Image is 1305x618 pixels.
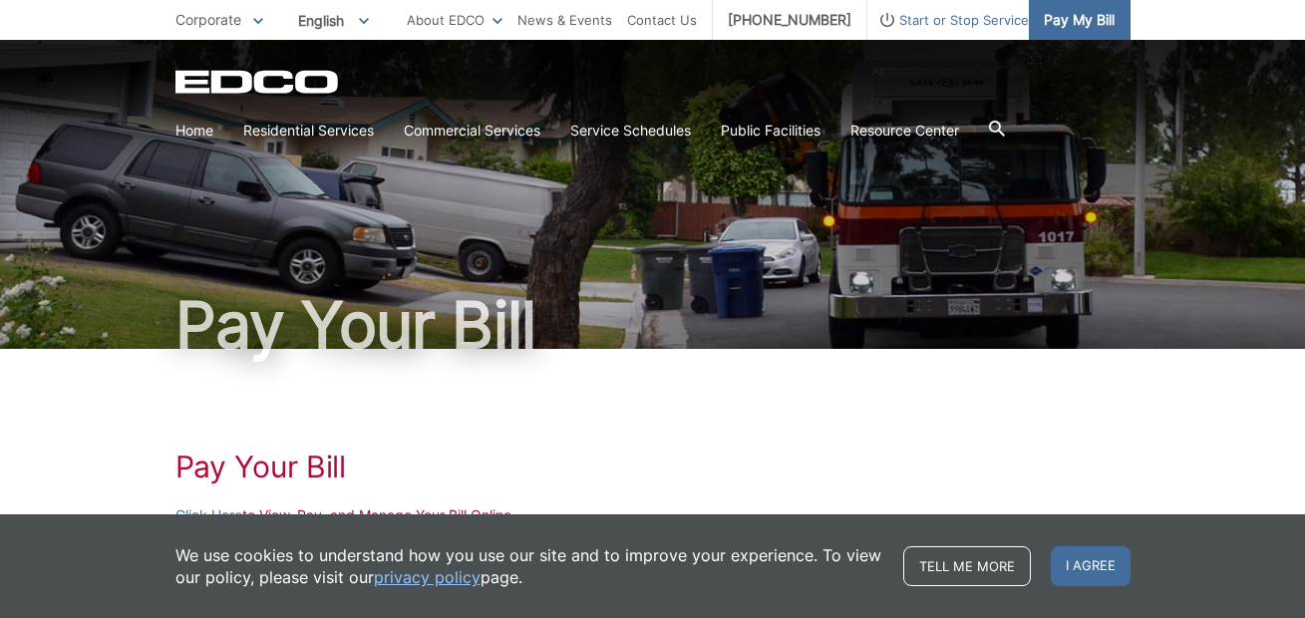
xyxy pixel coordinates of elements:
a: News & Events [517,9,612,31]
a: Tell me more [903,546,1031,586]
h1: Pay Your Bill [175,293,1131,357]
a: privacy policy [374,566,481,588]
a: Public Facilities [721,120,820,142]
p: We use cookies to understand how you use our site and to improve your experience. To view our pol... [175,544,883,588]
a: Contact Us [627,9,697,31]
p: to View, Pay, and Manage Your Bill Online [175,504,1131,526]
span: I agree [1051,546,1131,586]
span: Pay My Bill [1044,9,1115,31]
span: English [283,4,384,37]
span: Corporate [175,11,241,28]
a: Residential Services [243,120,374,142]
a: Commercial Services [404,120,540,142]
a: Home [175,120,213,142]
h1: Pay Your Bill [175,449,1131,484]
a: About EDCO [407,9,502,31]
a: EDCD logo. Return to the homepage. [175,70,341,94]
a: Click Here [175,504,242,526]
a: Resource Center [850,120,959,142]
a: Service Schedules [570,120,691,142]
